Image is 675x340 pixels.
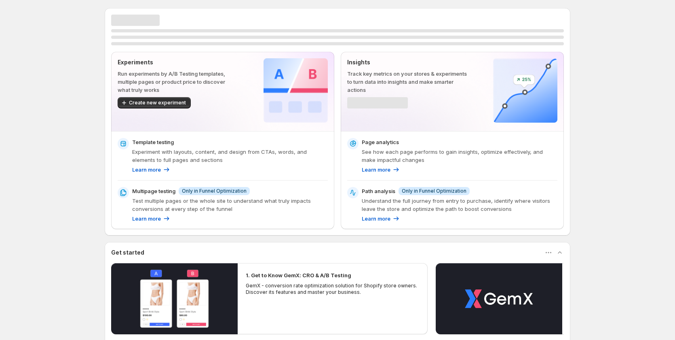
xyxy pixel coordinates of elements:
[246,271,351,279] h2: 1. Get to Know GemX: CRO & A/B Testing
[362,215,390,223] p: Learn more
[347,58,467,66] p: Insights
[347,70,467,94] p: Track key metrics on your stores & experiments to turn data into insights and make smarter actions
[132,197,328,213] p: Test multiple pages or the whole site to understand what truly impacts conversions at every step ...
[132,148,328,164] p: Experiment with layouts, content, and design from CTAs, words, and elements to full pages and sec...
[132,215,161,223] p: Learn more
[132,166,171,174] a: Learn more
[182,188,247,194] span: Only in Funnel Optimization
[493,58,557,123] img: Insights
[129,100,186,106] span: Create new experiment
[436,263,562,334] button: Play video
[111,263,238,334] button: Play video
[246,283,420,295] p: GemX - conversion rate optimization solution for Shopify store owners. Discover its features and ...
[118,70,238,94] p: Run experiments by A/B Testing templates, multiple pages or product price to discover what truly ...
[362,187,395,195] p: Path analysis
[132,166,161,174] p: Learn more
[111,249,144,257] h3: Get started
[264,58,328,123] img: Experiments
[362,138,399,146] p: Page analytics
[362,166,400,174] a: Learn more
[132,138,174,146] p: Template testing
[362,215,400,223] a: Learn more
[362,197,557,213] p: Understand the full journey from entry to purchase, identify where visitors leave the store and o...
[402,188,466,194] span: Only in Funnel Optimization
[362,148,557,164] p: See how each page performs to gain insights, optimize effectively, and make impactful changes
[118,97,191,108] button: Create new experiment
[118,58,238,66] p: Experiments
[132,215,171,223] a: Learn more
[362,166,390,174] p: Learn more
[132,187,175,195] p: Multipage testing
